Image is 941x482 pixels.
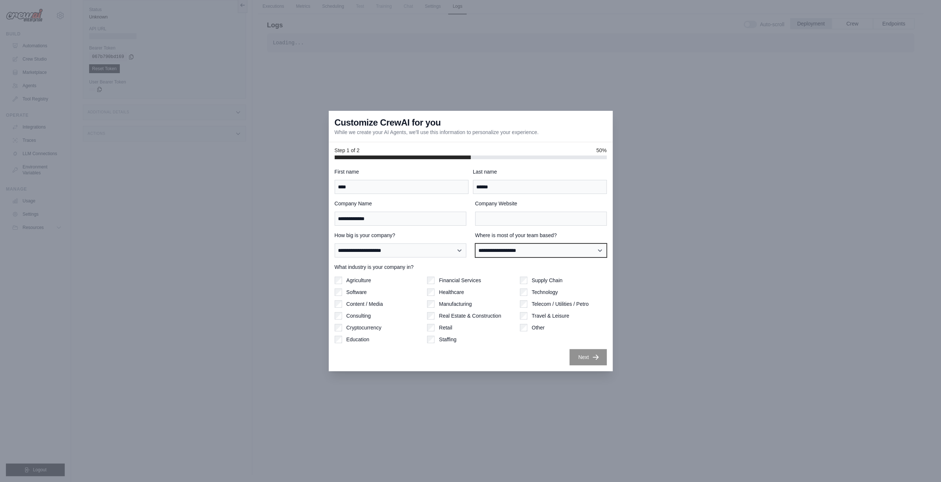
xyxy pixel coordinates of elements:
iframe: Chat Widget [904,447,941,482]
label: Company Name [335,200,466,207]
label: Company Website [475,200,607,207]
label: Consulting [346,312,371,319]
label: Other [532,324,545,331]
p: While we create your AI Agents, we'll use this information to personalize your experience. [335,129,539,136]
label: Where is most of your team based? [475,232,607,239]
label: How big is your company? [335,232,466,239]
label: Retail [439,324,452,331]
label: Technology [532,288,558,296]
h3: Customize CrewAI for you [335,117,441,129]
label: What industry is your company in? [335,263,607,271]
label: Software [346,288,367,296]
label: First name [335,168,468,175]
label: Financial Services [439,277,481,284]
label: Agriculture [346,277,371,284]
label: Last name [473,168,607,175]
label: Supply Chain [532,277,562,284]
label: Staffing [439,336,456,343]
span: Step 1 of 2 [335,147,360,154]
label: Cryptocurrency [346,324,382,331]
span: 50% [596,147,606,154]
label: Manufacturing [439,300,472,308]
label: Healthcare [439,288,464,296]
label: Education [346,336,369,343]
label: Travel & Leisure [532,312,569,319]
label: Real Estate & Construction [439,312,501,319]
button: Next [569,349,607,365]
label: Telecom / Utilities / Petro [532,300,589,308]
label: Content / Media [346,300,383,308]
